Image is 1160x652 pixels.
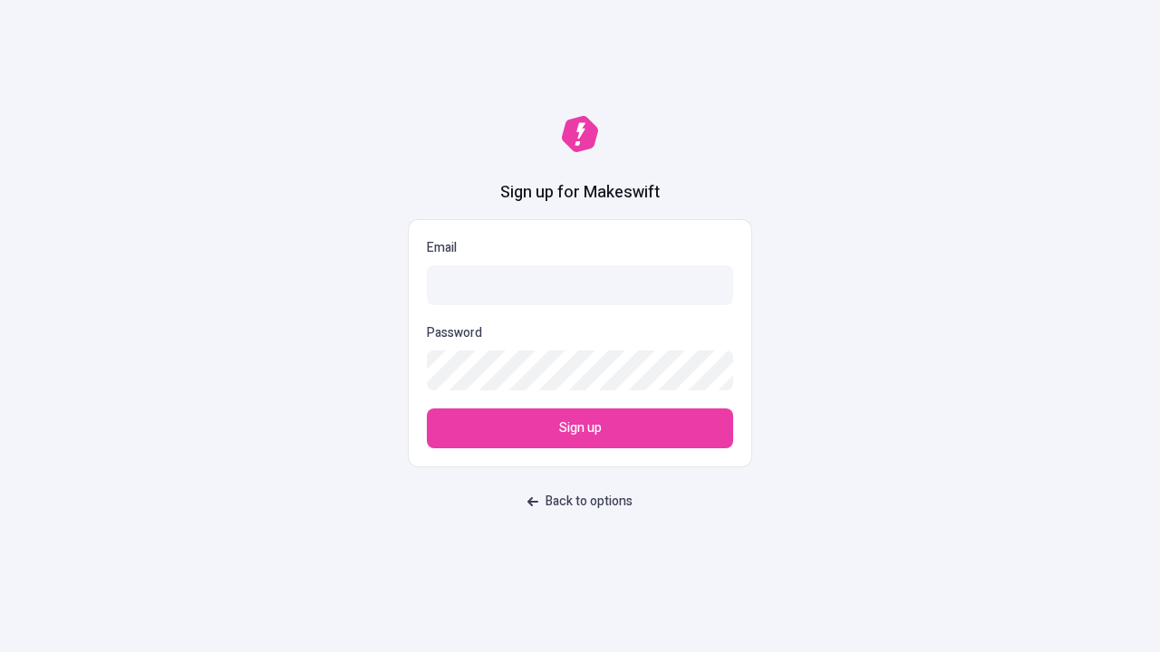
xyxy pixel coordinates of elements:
p: Password [427,323,482,343]
p: Email [427,238,733,258]
span: Back to options [546,492,633,512]
h1: Sign up for Makeswift [500,181,660,205]
button: Sign up [427,408,733,448]
span: Sign up [559,418,602,438]
button: Back to options [517,485,643,518]
input: Email [427,265,733,305]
